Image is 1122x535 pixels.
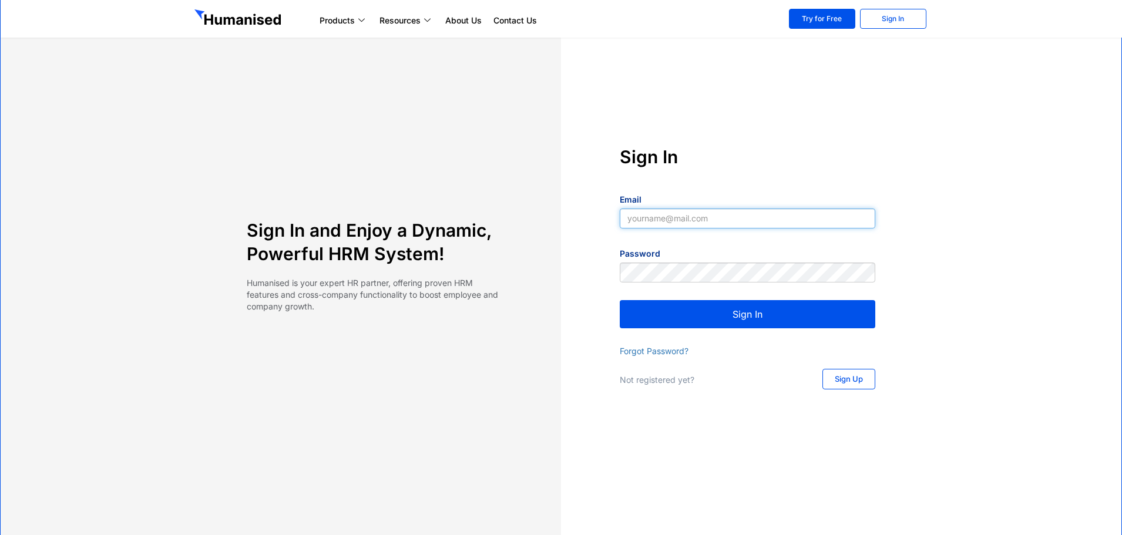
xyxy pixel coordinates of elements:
a: About Us [439,14,488,28]
a: Sign In [860,9,926,29]
a: Forgot Password? [620,346,688,356]
a: Contact Us [488,14,543,28]
a: Products [314,14,374,28]
input: yourname@mail.com [620,208,875,228]
a: Try for Free [789,9,855,29]
p: Humanised is your expert HR partner, offering proven HRM features and cross-company functionality... [247,277,502,312]
p: Not registered yet? [620,374,799,386]
span: Sign Up [835,375,863,383]
h4: Sign In and Enjoy a Dynamic, Powerful HRM System! [247,218,502,265]
a: Sign Up [822,369,875,389]
label: Email [620,194,641,206]
button: Sign In [620,300,875,328]
a: Resources [374,14,439,28]
h4: Sign In [620,145,875,169]
label: Password [620,248,660,260]
img: GetHumanised Logo [194,9,284,28]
